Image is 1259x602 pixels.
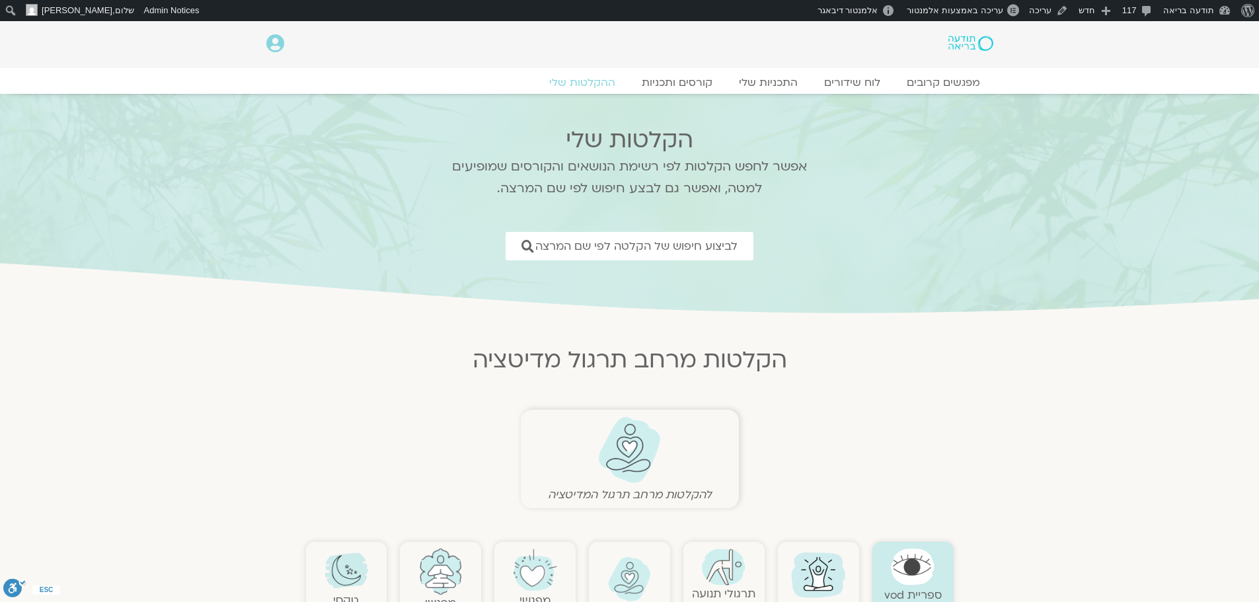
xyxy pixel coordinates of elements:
a: התכניות שלי [726,76,811,89]
span: עריכה באמצעות אלמנטור [907,5,1003,15]
h2: הקלטות שלי [435,127,825,153]
a: לביצוע חיפוש של הקלטה לפי שם המרצה [506,232,753,260]
span: לביצוע חיפוש של הקלטה לפי שם המרצה [535,240,738,252]
a: קורסים ותכניות [629,76,726,89]
a: לוח שידורים [811,76,894,89]
h2: הקלטות מרחב תרגול מדיטציה [253,347,1007,373]
span: [PERSON_NAME] [42,5,112,15]
a: ההקלטות שלי [536,76,629,89]
a: מפגשים קרובים [894,76,993,89]
nav: Menu [266,76,993,89]
p: אפשר לחפש הקלטות לפי רשימת הנושאים והקורסים שמופיעים למטה, ואפשר גם לבצע חיפוש לפי שם המרצה. [435,156,825,200]
figcaption: להקלטות מרחב תרגול המדיטציה [527,488,732,502]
